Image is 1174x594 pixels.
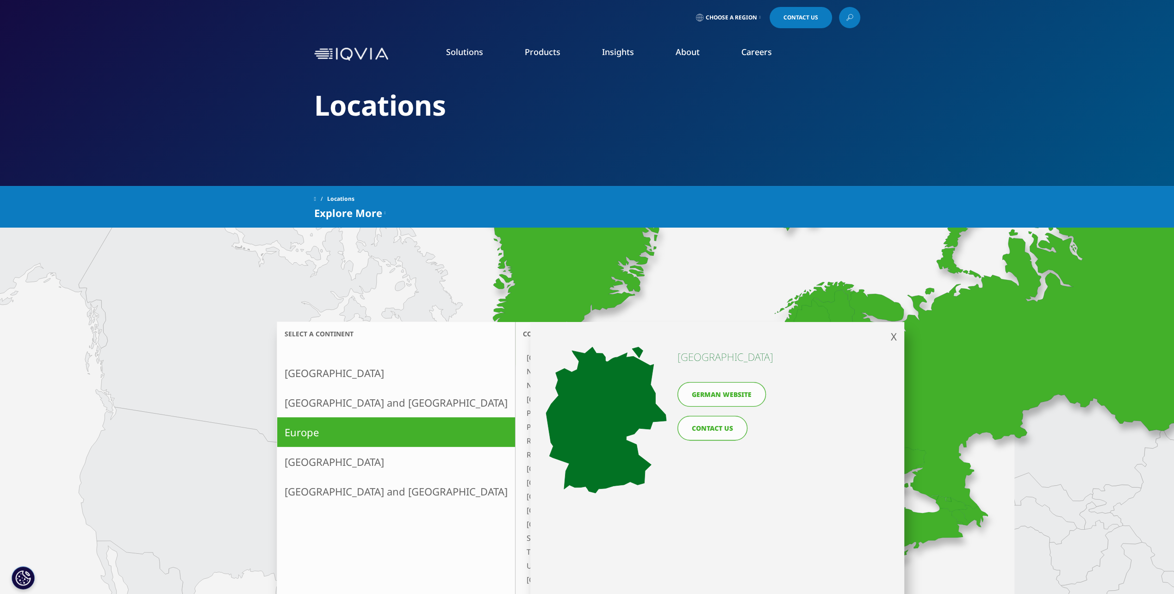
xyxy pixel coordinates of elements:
[314,207,382,218] span: Explore More
[523,448,722,462] a: Russia
[277,417,515,447] a: Europe
[523,559,722,573] a: Ukraine
[392,32,860,76] nav: Primary
[314,48,388,61] img: IQVIA Healthcare Information Technology and Pharma Clinical Research Company
[523,378,722,392] a: Nordics
[523,503,722,517] a: [GEOGRAPHIC_DATA]
[523,420,722,434] a: Portugal
[523,545,722,559] a: Turkey
[277,329,515,338] h3: Select a continent
[523,531,722,545] a: Switzerland
[446,46,483,57] a: Solutions
[523,434,722,448] a: Romania
[741,46,772,57] a: Careers
[523,351,722,365] a: [GEOGRAPHIC_DATA]
[277,447,515,476] a: [GEOGRAPHIC_DATA]
[277,388,515,417] a: [GEOGRAPHIC_DATA] and [GEOGRAPHIC_DATA]
[314,88,860,123] h2: Locations
[277,358,515,388] a: [GEOGRAPHIC_DATA]
[891,329,897,343] span: X
[523,365,722,378] a: Netherlands
[523,476,722,489] a: [GEOGRAPHIC_DATA]
[12,566,35,589] button: Cookie-Einstellungen
[516,322,753,346] h3: Country
[523,406,722,420] a: Poland
[770,7,832,28] a: Contact Us
[525,46,560,57] a: Products
[523,392,722,406] a: [GEOGRAPHIC_DATA]
[602,46,634,57] a: Insights
[783,15,818,20] span: Contact Us
[523,462,722,476] a: [GEOGRAPHIC_DATA]
[523,517,722,531] a: [GEOGRAPHIC_DATA]
[523,573,722,587] a: [GEOGRAPHIC_DATA]
[677,416,747,440] a: CONTACT US
[327,191,354,207] span: Locations
[677,350,773,364] h4: [GEOGRAPHIC_DATA]
[523,489,722,503] a: [GEOGRAPHIC_DATA]
[277,476,515,506] a: [GEOGRAPHIC_DATA] and [GEOGRAPHIC_DATA]
[677,382,766,407] a: German website
[676,46,700,57] a: About
[706,14,757,21] span: Choose a Region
